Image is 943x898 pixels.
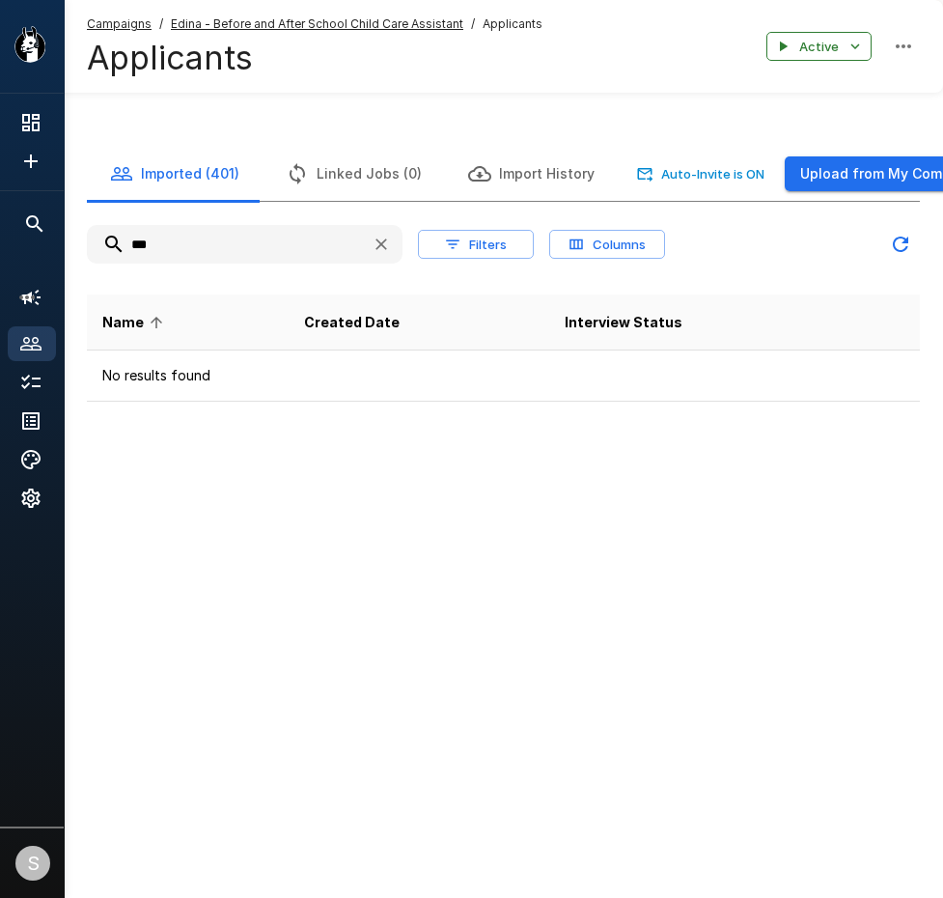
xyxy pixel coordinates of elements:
[87,147,263,201] button: Imported (401)
[445,147,618,201] button: Import History
[418,230,534,260] button: Filters
[102,311,169,334] span: Name
[8,19,181,73] div: Show menu
[549,230,665,260] button: Columns
[87,38,542,78] h4: Applicants
[304,311,400,334] span: Created Date
[565,311,682,334] span: Interview Status
[881,225,920,264] button: Updated Today - 12:49 PM
[87,351,920,402] td: No results found
[263,147,445,201] button: Linked Jobs (0)
[766,32,872,62] button: Active
[633,159,769,189] button: Auto-Invite is ON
